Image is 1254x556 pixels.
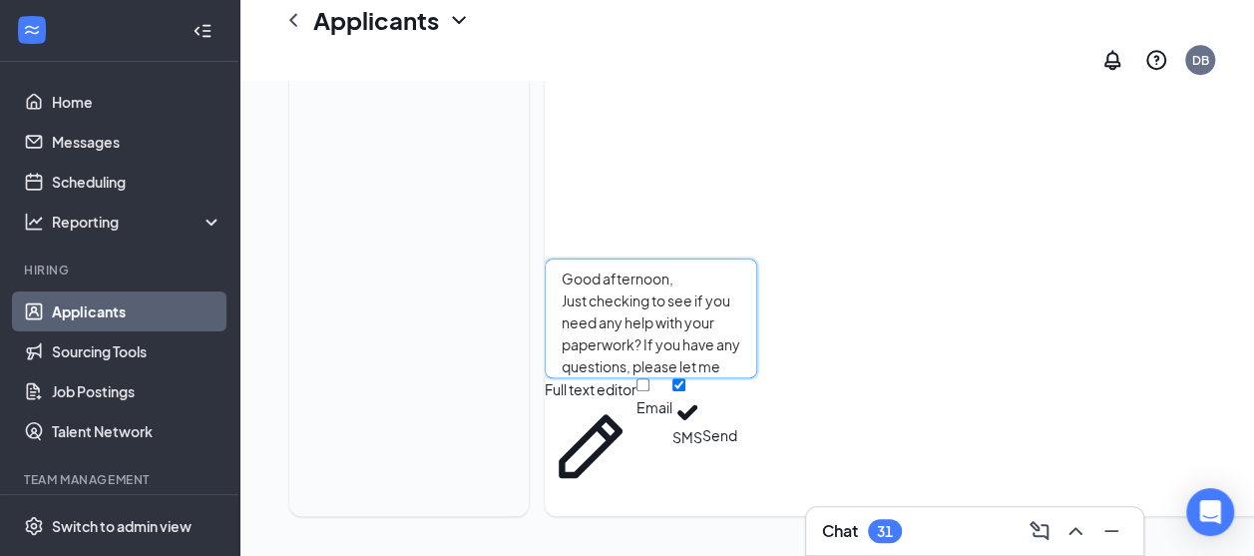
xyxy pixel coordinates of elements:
[24,212,44,232] svg: Analysis
[24,262,218,278] div: Hiring
[672,397,702,427] svg: Checkmark
[636,397,672,417] div: Email
[1059,515,1091,547] button: ChevronUp
[52,82,222,122] a: Home
[52,162,222,202] a: Scheduling
[636,378,649,391] input: Email
[193,21,212,41] svg: Collapse
[52,371,222,411] a: Job Postings
[1192,52,1209,69] div: DB
[24,471,218,488] div: Team Management
[1028,519,1051,543] svg: ComposeMessage
[447,8,471,32] svg: ChevronDown
[1186,488,1234,536] div: Open Intercom Messenger
[1024,515,1055,547] button: ComposeMessage
[313,3,439,37] h1: Applicants
[702,378,737,492] button: Send
[22,20,42,40] svg: WorkstreamLogo
[52,411,222,451] a: Talent Network
[545,378,636,492] button: Full text editorPen
[1144,48,1168,72] svg: QuestionInfo
[1095,515,1127,547] button: Minimize
[1100,48,1124,72] svg: Notifications
[24,516,44,536] svg: Settings
[281,8,305,32] svg: ChevronLeft
[52,291,222,331] a: Applicants
[545,400,636,492] svg: Pen
[52,331,222,371] a: Sourcing Tools
[672,427,702,447] div: SMS
[52,122,222,162] a: Messages
[1099,519,1123,543] svg: Minimize
[822,520,858,542] h3: Chat
[545,259,757,378] textarea: Good afternoon, Just checking to see if you need any help with your paperwork? If you have any qu...
[672,378,685,391] input: SMS
[877,523,893,540] div: 31
[52,212,223,232] div: Reporting
[1063,519,1087,543] svg: ChevronUp
[52,516,192,536] div: Switch to admin view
